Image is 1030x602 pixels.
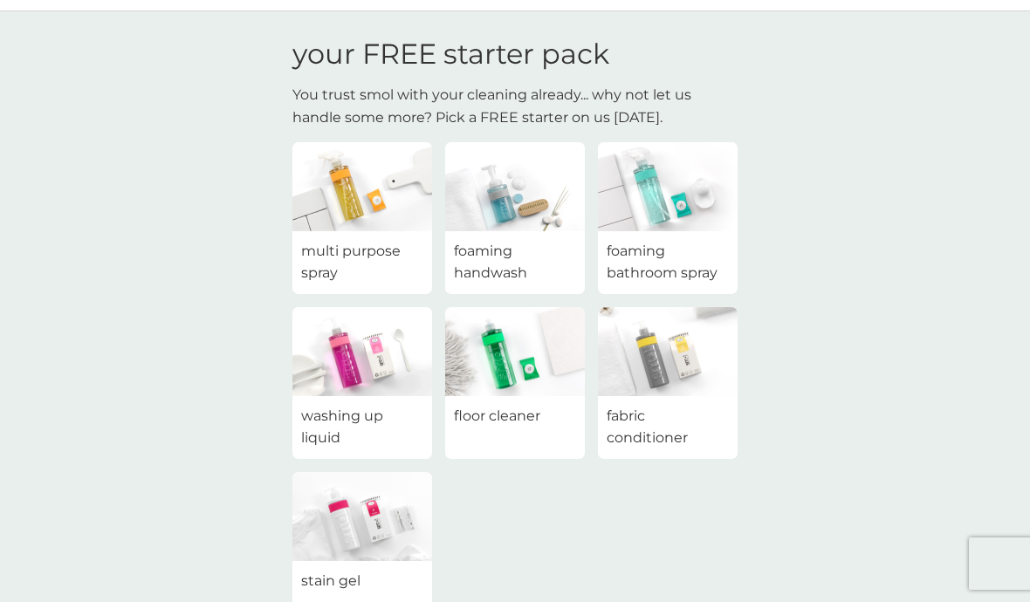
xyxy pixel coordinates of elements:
span: floor cleaner [454,405,540,428]
h1: your FREE starter pack [292,38,609,71]
p: You trust smol with your cleaning already... why not let us handle some more? Pick a FREE starter... [292,84,738,128]
span: stain gel [301,570,360,592]
span: washing up liquid [301,405,423,449]
span: foaming bathroom spray [607,240,729,284]
span: fabric conditioner [607,405,729,449]
span: multi purpose spray [301,240,423,284]
span: foaming handwash [454,240,576,284]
